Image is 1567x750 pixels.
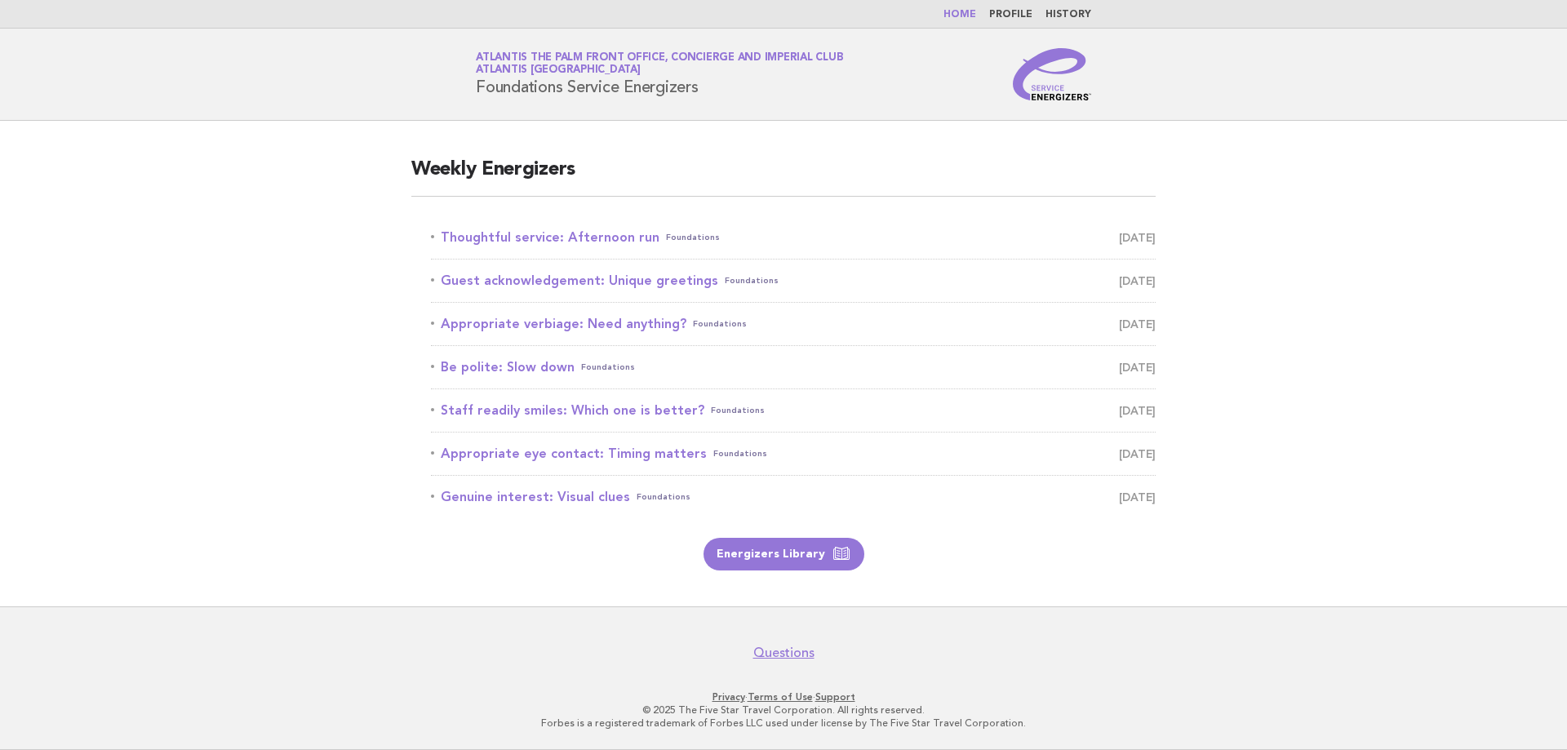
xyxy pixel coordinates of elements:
[476,53,843,95] h1: Foundations Service Energizers
[1119,486,1156,508] span: [DATE]
[431,226,1156,249] a: Thoughtful service: Afternoon runFoundations [DATE]
[748,691,813,703] a: Terms of Use
[989,10,1032,20] a: Profile
[1119,313,1156,335] span: [DATE]
[753,645,815,661] a: Questions
[711,399,765,422] span: Foundations
[1119,226,1156,249] span: [DATE]
[693,313,747,335] span: Foundations
[1119,399,1156,422] span: [DATE]
[725,269,779,292] span: Foundations
[431,313,1156,335] a: Appropriate verbiage: Need anything?Foundations [DATE]
[704,538,864,570] a: Energizers Library
[815,691,855,703] a: Support
[1119,356,1156,379] span: [DATE]
[284,703,1283,717] p: © 2025 The Five Star Travel Corporation. All rights reserved.
[431,486,1156,508] a: Genuine interest: Visual cluesFoundations [DATE]
[943,10,976,20] a: Home
[666,226,720,249] span: Foundations
[431,442,1156,465] a: Appropriate eye contact: Timing mattersFoundations [DATE]
[1045,10,1091,20] a: History
[713,442,767,465] span: Foundations
[1119,442,1156,465] span: [DATE]
[431,356,1156,379] a: Be polite: Slow downFoundations [DATE]
[476,52,843,75] a: Atlantis The Palm Front Office, Concierge and Imperial ClubAtlantis [GEOGRAPHIC_DATA]
[411,157,1156,197] h2: Weekly Energizers
[712,691,745,703] a: Privacy
[284,690,1283,703] p: · ·
[431,269,1156,292] a: Guest acknowledgement: Unique greetingsFoundations [DATE]
[581,356,635,379] span: Foundations
[637,486,690,508] span: Foundations
[284,717,1283,730] p: Forbes is a registered trademark of Forbes LLC used under license by The Five Star Travel Corpora...
[431,399,1156,422] a: Staff readily smiles: Which one is better?Foundations [DATE]
[1013,48,1091,100] img: Service Energizers
[476,65,641,76] span: Atlantis [GEOGRAPHIC_DATA]
[1119,269,1156,292] span: [DATE]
